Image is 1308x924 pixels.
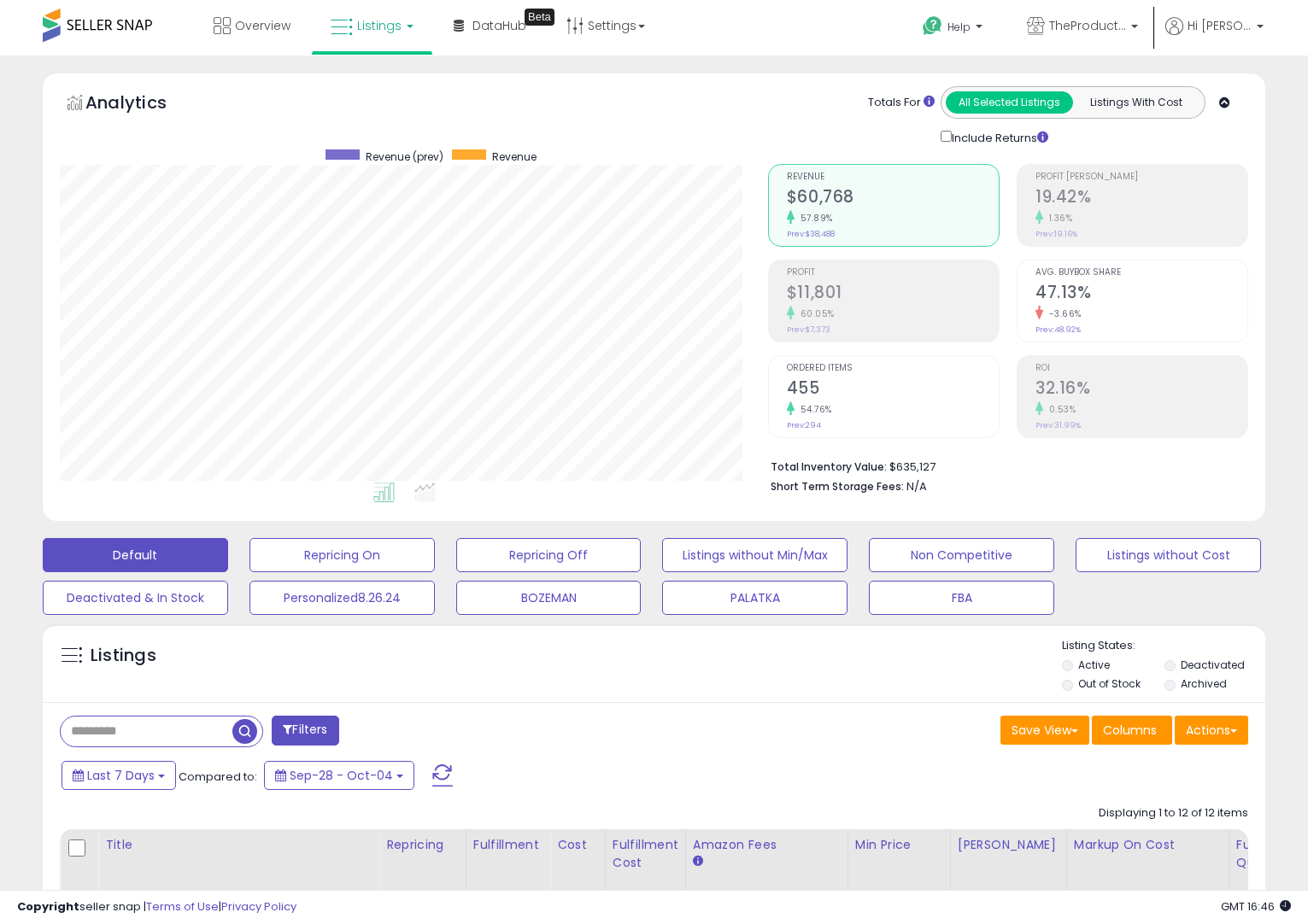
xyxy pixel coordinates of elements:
[1236,836,1295,872] div: Fulfillable Quantity
[946,91,1073,114] button: All Selected Listings
[1188,17,1252,34] span: Hi [PERSON_NAME]
[43,538,228,572] button: Default
[662,538,848,572] button: Listings without Min/Max
[787,364,999,373] span: Ordered Items
[909,3,1000,56] a: Help
[1035,325,1081,335] small: Prev: 48.92%
[87,767,155,784] span: Last 7 Days
[17,898,79,915] strong: Copyright
[1000,716,1089,745] button: Save View
[787,325,830,335] small: Prev: $7,373
[43,581,228,615] button: Deactivated & In Stock
[787,378,999,401] h2: 455
[1099,805,1248,822] div: Displaying 1 to 12 of 12 items
[290,767,393,784] span: Sep-28 - Oct-04
[1035,268,1247,278] span: Avg. Buybox Share
[922,15,943,37] i: Get Help
[1221,898,1291,915] span: 2025-10-12 16:46 GMT
[91,644,156,668] h5: Listings
[62,761,176,790] button: Last 7 Days
[235,17,290,34] span: Overview
[868,95,935,111] div: Totals For
[855,836,943,854] div: Min Price
[357,17,402,34] span: Listings
[456,538,642,572] button: Repricing Off
[787,229,835,239] small: Prev: $38,488
[1043,212,1073,225] small: 1.36%
[662,581,848,615] button: PALATKA
[787,173,999,182] span: Revenue
[795,403,832,416] small: 54.76%
[221,898,296,915] a: Privacy Policy
[928,127,1069,147] div: Include Returns
[1049,17,1126,34] span: TheProductHaven
[1175,716,1248,745] button: Actions
[869,581,1054,615] button: FBA
[1103,722,1157,739] span: Columns
[1043,403,1076,416] small: 0.53%
[1165,17,1264,56] a: Hi [PERSON_NAME]
[272,716,338,746] button: Filters
[1035,364,1247,373] span: ROI
[1062,638,1265,654] p: Listing States:
[693,854,703,869] small: Amazon Fees.
[787,283,999,306] h2: $11,801
[771,479,904,494] b: Short Term Storage Fees:
[869,538,1054,572] button: Non Competitive
[179,769,257,785] span: Compared to:
[456,581,642,615] button: BOZEMAN
[366,149,443,164] span: Revenue (prev)
[386,836,459,854] div: Repricing
[472,17,526,34] span: DataHub
[1078,676,1141,691] label: Out of Stock
[1066,829,1229,897] th: The percentage added to the cost of goods (COGS) that forms the calculator for Min & Max prices.
[693,836,841,854] div: Amazon Fees
[264,761,414,790] button: Sep-28 - Oct-04
[1078,658,1110,672] label: Active
[795,212,833,225] small: 57.89%
[795,307,835,320] small: 60.05%
[1035,283,1247,306] h2: 47.13%
[613,836,678,872] div: Fulfillment Cost
[557,836,598,854] div: Cost
[771,459,887,474] b: Total Inventory Value:
[1076,538,1261,572] button: Listings without Cost
[906,478,927,494] span: N/A
[249,538,435,572] button: Repricing On
[947,20,971,34] span: Help
[787,268,999,278] span: Profit
[146,898,219,915] a: Terms of Use
[1074,836,1222,854] div: Markup on Cost
[787,187,999,210] h2: $60,768
[249,581,435,615] button: Personalized8.26.24
[1043,307,1082,320] small: -3.66%
[85,91,200,119] h5: Analytics
[1035,378,1247,401] h2: 32.16%
[1035,229,1077,239] small: Prev: 19.16%
[473,836,543,854] div: Fulfillment
[1181,658,1245,672] label: Deactivated
[1181,676,1227,691] label: Archived
[1035,187,1247,210] h2: 19.42%
[1072,91,1199,114] button: Listings With Cost
[525,9,554,26] div: Tooltip anchor
[17,899,296,915] div: seller snap | |
[1092,716,1172,745] button: Columns
[1035,173,1247,182] span: Profit [PERSON_NAME]
[492,149,537,164] span: Revenue
[787,420,821,430] small: Prev: 294
[1035,420,1081,430] small: Prev: 31.99%
[771,455,1235,476] li: $635,127
[105,836,372,854] div: Title
[958,836,1059,854] div: [PERSON_NAME]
